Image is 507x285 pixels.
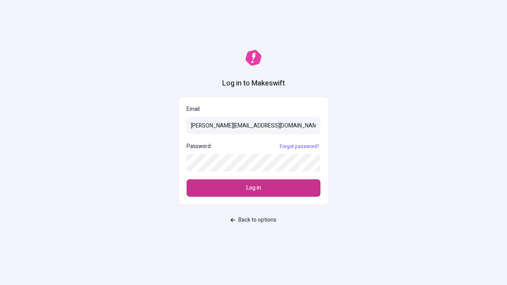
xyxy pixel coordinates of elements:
[187,117,320,134] input: Email
[187,142,211,151] p: Password
[226,213,281,227] button: Back to options
[246,184,261,192] span: Log in
[187,179,320,197] button: Log in
[187,105,320,114] p: Email
[238,216,276,224] span: Back to options
[222,78,285,89] h1: Log in to Makeswift
[278,143,320,150] a: Forgot password?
